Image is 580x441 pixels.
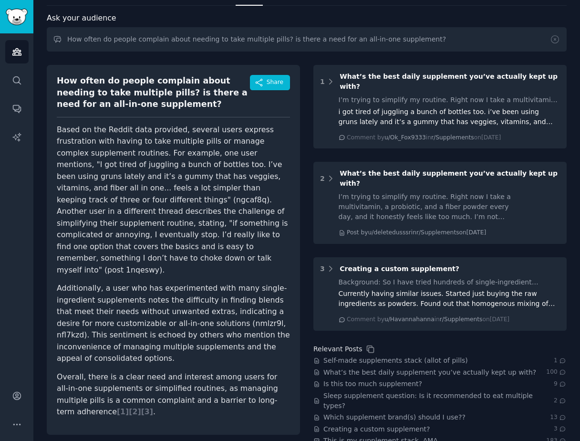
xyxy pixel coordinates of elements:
p: Additionally, a user who has experimented with many single-ingredient supplements notes the diffi... [57,283,290,365]
div: I’m trying to simplify my routine. Right now I take a multivitamin, a probiotic, and a fiber powd... [339,95,560,105]
p: Based on the Reddit data provided, several users express frustration with having to take multiple... [57,124,290,276]
div: Relevant Posts [313,344,362,354]
input: Ask this audience a question... [47,27,567,52]
span: r/Supplements [440,316,483,323]
div: Currently having similar issues. Started just buying the raw ingredients as powders. Found out th... [339,289,560,309]
span: u/Ok_Fox9333 [384,134,426,141]
span: Creating a custom supplement? [340,265,459,273]
span: 100 [546,368,567,377]
div: I’m trying to simplify my routine. Right now I take a multivitamin, a probiotic, and a fiber powd... [339,192,523,222]
button: Share [250,75,290,90]
div: Post by u/deletedusssr in r/Supplements on [DATE] [347,229,486,237]
div: Comment by in on [DATE] [347,315,509,324]
span: What’s the best daily supplement you’ve actually kept up with? [340,169,558,187]
span: Ask your audience [47,12,116,24]
span: What’s the best daily supplement you’ve actually kept up with? [340,73,558,90]
span: 1 [554,357,567,365]
a: Creating a custom supplement? [323,424,430,434]
div: Background: So I have tried hundreds of single-ingredient supplements. Early in my health journey... [339,277,560,287]
span: r/Supplements [431,134,474,141]
a: Self-made supplements stack (allot of pills) [323,356,468,366]
img: GummySearch logo [6,9,28,25]
a: Sleep supplement question: Is it recommended to eat multiple types? [323,391,554,411]
div: 1 [320,77,325,87]
a: What’s the best daily supplement you’ve actually kept up with? [323,367,536,378]
div: 2 [320,174,325,184]
span: 3 [554,425,567,433]
a: Is this too much supplement? [323,379,422,389]
span: 13 [550,413,567,422]
span: [ 1 ] [117,407,129,416]
span: [ 2 ] [129,407,141,416]
span: 9 [554,380,567,388]
span: 2 [554,397,567,405]
span: u/Havannahanna [384,316,435,323]
div: i got tired of juggling a bunch of bottles too. i’ve been using gruns lately and it’s a gummy tha... [339,107,560,127]
p: Overall, there is a clear need and interest among users for all-in-one supplements or simplified ... [57,371,290,418]
div: Comment by in on [DATE] [347,134,501,142]
a: Which supplement brand(s) should I use?? [323,412,466,422]
div: How often do people complain about needing to take multiple pills? is there a need for an all-in-... [57,75,250,110]
div: 3 [320,264,325,274]
span: [ 3 ] [141,407,153,416]
span: Share [267,78,283,87]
